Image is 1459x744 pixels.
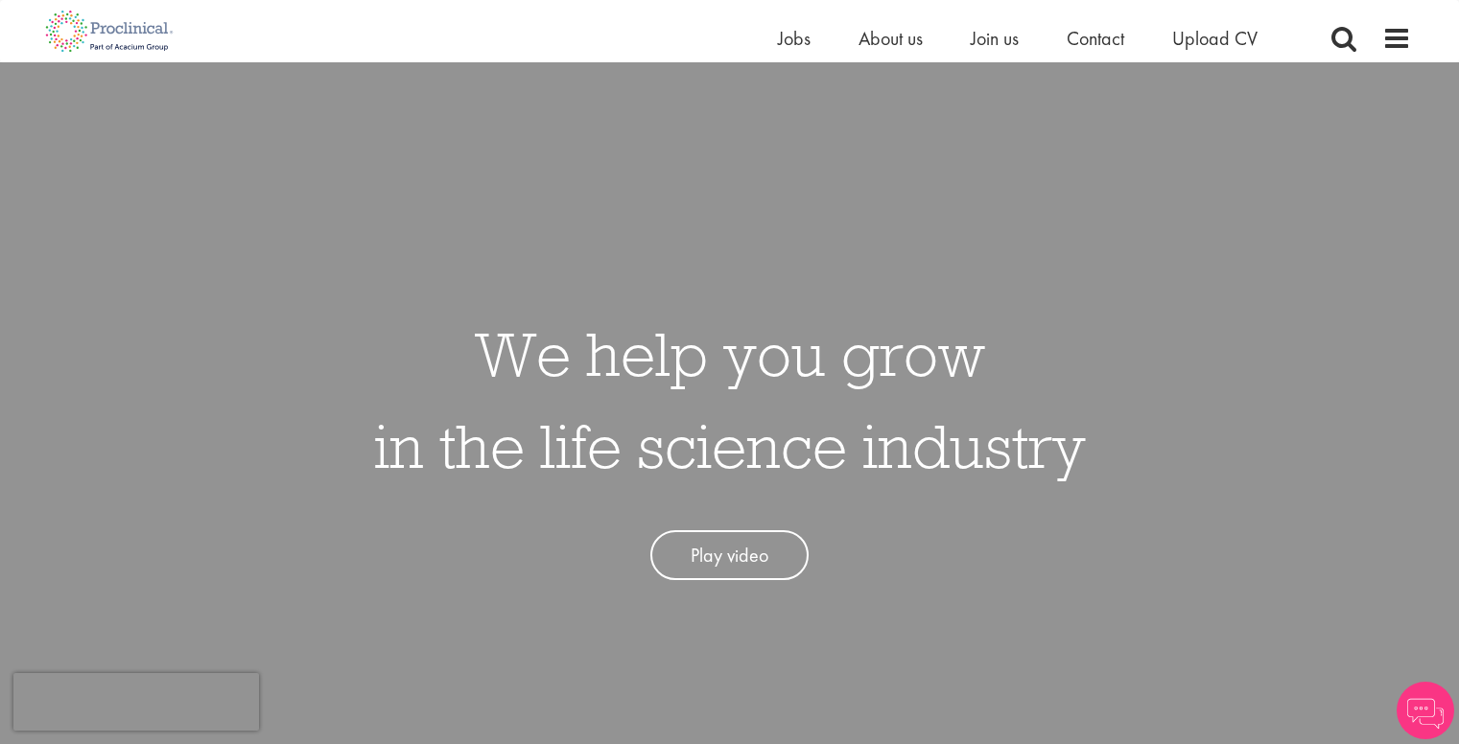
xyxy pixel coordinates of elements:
[1397,682,1454,739] img: Chatbot
[859,26,923,51] a: About us
[1067,26,1124,51] a: Contact
[971,26,1019,51] a: Join us
[650,530,809,581] a: Play video
[374,308,1086,492] h1: We help you grow in the life science industry
[778,26,811,51] a: Jobs
[1172,26,1258,51] a: Upload CV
